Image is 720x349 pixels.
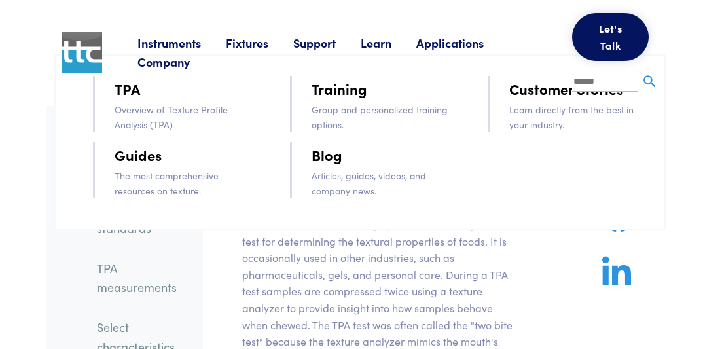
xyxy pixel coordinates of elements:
[115,143,162,166] a: Guides
[137,35,226,51] a: Instruments
[115,102,253,132] p: Overview of Texture Profile Analysis (TPA)
[509,102,648,132] p: Learn directly from the best in your industry.
[416,35,509,51] a: Applications
[86,253,203,303] a: TPA measurements
[596,272,638,288] a: Share on LinkedIn
[312,102,450,132] p: Group and personalized training options.
[226,35,293,51] a: Fixtures
[137,54,215,70] a: Company
[62,32,102,73] img: ttc_logo_1x1_v1.0.png
[361,35,416,51] a: Learn
[312,143,342,166] a: Blog
[293,35,361,51] a: Support
[312,168,450,198] p: Articles, guides, videos, and company news.
[115,168,253,198] p: The most comprehensive resources on texture.
[572,13,649,61] button: Let's Talk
